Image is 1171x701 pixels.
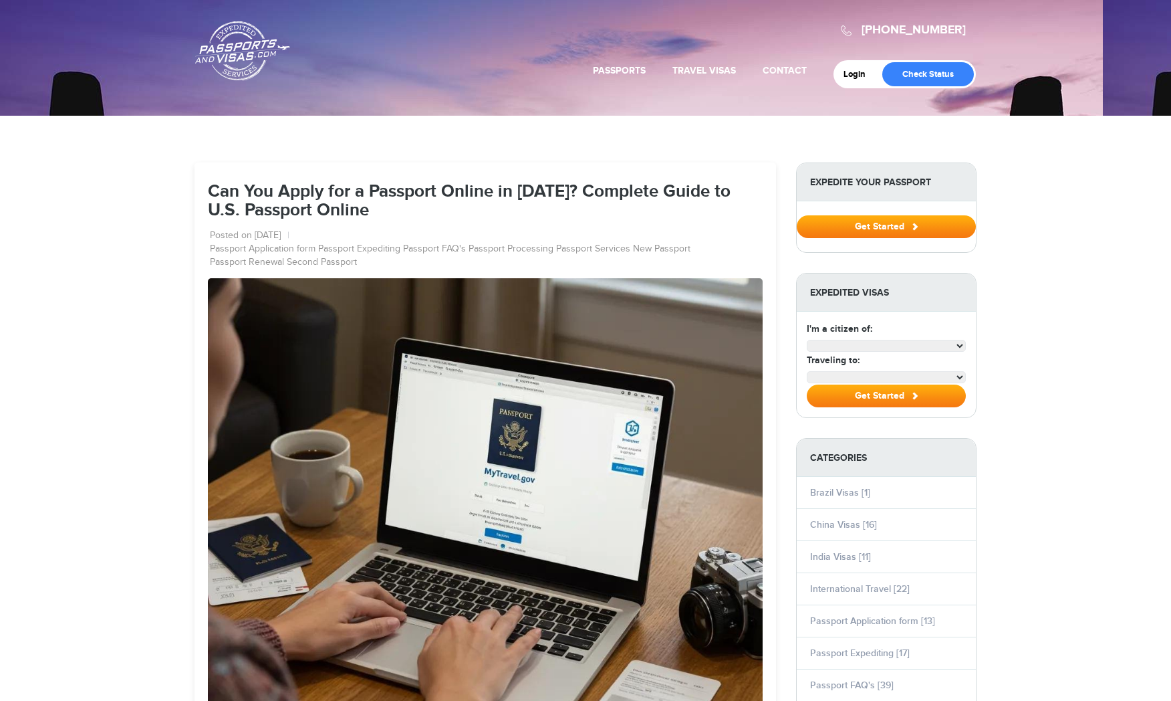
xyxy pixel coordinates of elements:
a: Passport FAQ's [403,243,466,256]
button: Get Started [797,215,976,238]
label: Traveling to: [807,353,860,367]
a: Passports [593,65,646,76]
a: Second Passport [287,256,357,270]
a: International Travel [22] [810,583,910,595]
a: China Visas [16] [810,519,877,530]
a: Get Started [797,221,976,231]
strong: Expedited Visas [797,274,976,312]
a: Passport Expediting [17] [810,647,910,659]
a: Passport Application form [13] [810,615,935,627]
a: Passport Processing [469,243,553,256]
strong: Expedite Your Passport [797,163,976,201]
a: [PHONE_NUMBER] [862,23,966,37]
a: Passport FAQ's [39] [810,680,894,691]
a: Check Status [882,62,974,86]
a: Contact [763,65,807,76]
a: Passports & [DOMAIN_NAME] [195,21,290,81]
h1: Can You Apply for a Passport Online in [DATE]? Complete Guide to U.S. Passport Online [208,183,763,221]
a: New Passport [633,243,690,256]
a: Passport Expediting [318,243,400,256]
a: Passport Application form [210,243,315,256]
a: Travel Visas [672,65,736,76]
label: I'm a citizen of: [807,322,872,336]
a: Login [843,69,875,80]
li: Posted on [DATE] [210,229,289,243]
a: Passport Renewal [210,256,284,270]
a: Passport Services [556,243,630,256]
button: Get Started [807,385,966,407]
strong: Categories [797,439,976,477]
a: India Visas [11] [810,551,871,563]
a: Brazil Visas [1] [810,487,870,498]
